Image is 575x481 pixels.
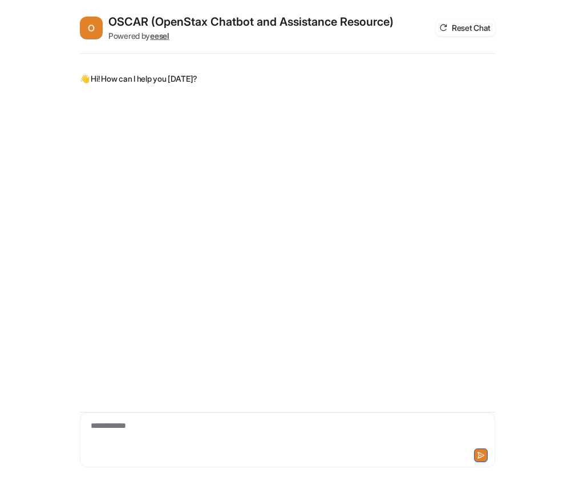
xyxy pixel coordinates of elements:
[108,14,394,30] h2: OSCAR (OpenStax Chatbot and Assistance Resource)
[150,31,169,41] b: eesel
[80,17,103,39] span: O
[80,72,197,86] p: 👋 Hi! How can I help you [DATE]?
[436,19,495,36] button: Reset Chat
[108,30,394,42] div: Powered by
